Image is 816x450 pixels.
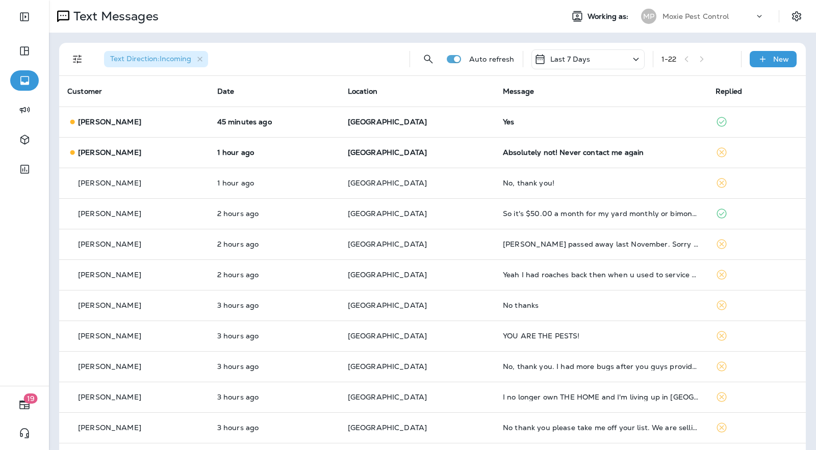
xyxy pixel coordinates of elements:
[78,362,141,370] p: [PERSON_NAME]
[10,394,39,415] button: 19
[217,209,331,218] p: Sep 22, 2025 10:16 AM
[503,271,699,279] div: Yeah I had roaches back then when u used to service my home now dont since I fired you
[217,87,235,96] span: Date
[348,209,427,218] span: [GEOGRAPHIC_DATA]
[348,301,427,310] span: [GEOGRAPHIC_DATA]
[662,12,729,20] p: Moxie Pest Control
[348,178,427,188] span: [GEOGRAPHIC_DATA]
[550,55,591,63] p: Last 7 Days
[348,270,427,279] span: [GEOGRAPHIC_DATA]
[217,332,331,340] p: Sep 22, 2025 09:17 AM
[503,362,699,370] div: No, thank you. I had more bugs after you guys provided me a service. I will not use you again
[217,240,331,248] p: Sep 22, 2025 09:55 AM
[787,7,806,25] button: Settings
[217,179,331,187] p: Sep 22, 2025 10:54 AM
[104,51,208,67] div: Text Direction:Incoming
[503,148,699,156] div: Absolutely not! Never contact me again
[588,12,631,21] span: Working as:
[217,362,331,370] p: Sep 22, 2025 09:15 AM
[503,87,534,96] span: Message
[78,148,141,156] p: [PERSON_NAME]
[503,332,699,340] div: YOU ARE THE PESTS!
[503,423,699,432] div: No thank you please take me off your list. We are selling our home and moving out of state
[661,55,677,63] div: 1 - 22
[217,118,331,126] p: Sep 22, 2025 11:49 AM
[503,301,699,309] div: No thanks
[348,423,427,432] span: [GEOGRAPHIC_DATA]
[217,271,331,279] p: Sep 22, 2025 09:37 AM
[24,393,38,404] span: 19
[78,240,141,248] p: [PERSON_NAME]
[217,393,331,401] p: Sep 22, 2025 09:14 AM
[348,148,427,157] span: [GEOGRAPHIC_DATA]
[110,54,191,63] span: Text Direction : Incoming
[348,240,427,249] span: [GEOGRAPHIC_DATA]
[503,209,699,218] div: So it's $50.00 a month for my yard monthly or bimonthly?
[78,209,141,218] p: [PERSON_NAME]
[641,9,656,24] div: MP
[503,179,699,187] div: No, thank you!
[503,118,699,126] div: Yes
[67,87,102,96] span: Customer
[217,301,331,309] p: Sep 22, 2025 09:34 AM
[78,179,141,187] p: [PERSON_NAME]
[217,148,331,156] p: Sep 22, 2025 11:23 AM
[78,118,141,126] p: [PERSON_NAME]
[773,55,789,63] p: New
[69,9,159,24] p: Text Messages
[348,392,427,402] span: [GEOGRAPHIC_DATA]
[78,271,141,279] p: [PERSON_NAME]
[469,55,515,63] p: Auto refresh
[78,393,141,401] p: [PERSON_NAME]
[348,331,427,340] span: [GEOGRAPHIC_DATA]
[78,332,141,340] p: [PERSON_NAME]
[503,393,699,401] div: I no longer own THE HOME and I'm living up in Vero Beach now and independent living thank you for...
[10,7,39,27] button: Expand Sidebar
[348,362,427,371] span: [GEOGRAPHIC_DATA]
[217,423,331,432] p: Sep 22, 2025 09:11 AM
[503,240,699,248] div: Roger passed away last November. Sorry but we won't be needing your service, going to sell the house
[716,87,742,96] span: Replied
[78,423,141,432] p: [PERSON_NAME]
[67,49,88,69] button: Filters
[418,49,439,69] button: Search Messages
[348,117,427,126] span: [GEOGRAPHIC_DATA]
[348,87,377,96] span: Location
[78,301,141,309] p: [PERSON_NAME]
